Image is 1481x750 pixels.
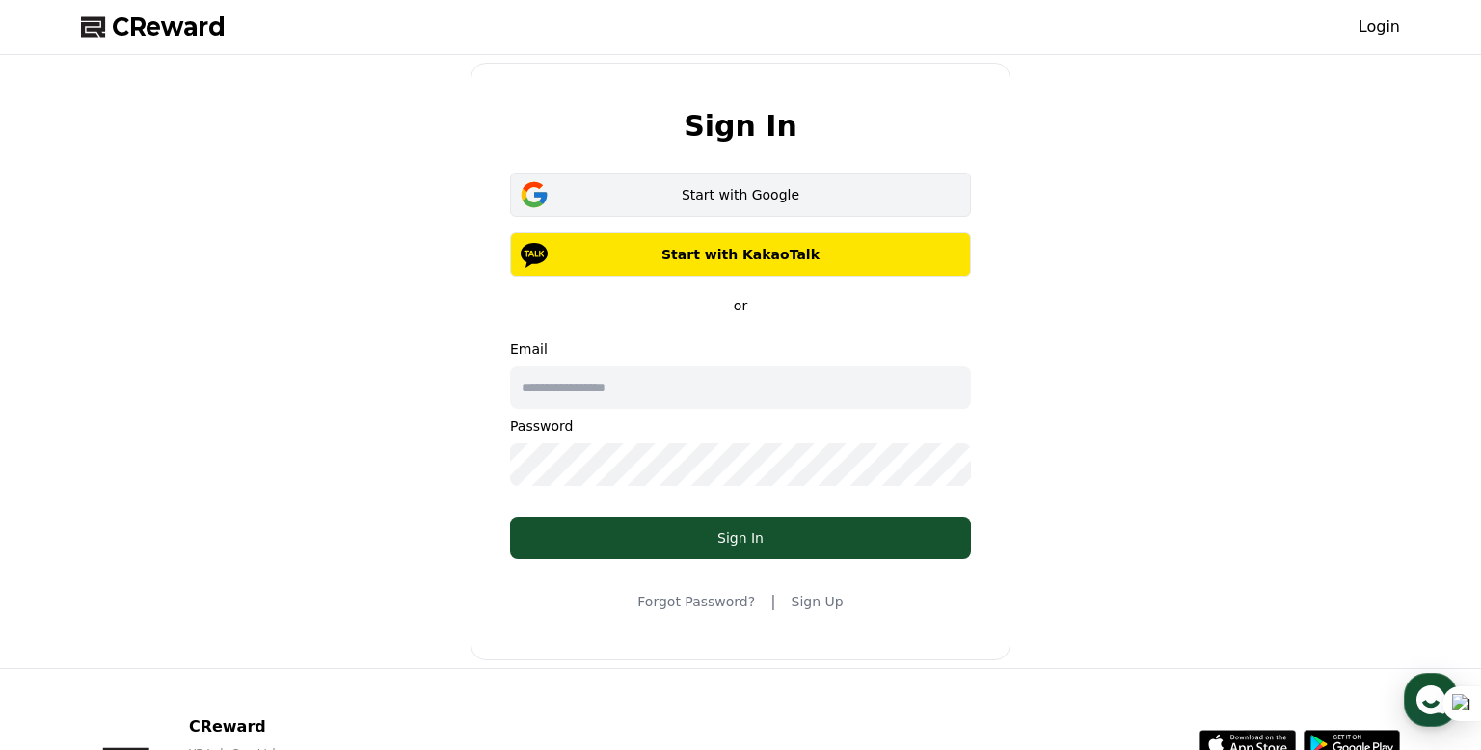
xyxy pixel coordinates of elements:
[510,232,971,277] button: Start with KakaoTalk
[49,619,83,634] span: Home
[249,590,370,638] a: Settings
[285,619,333,634] span: Settings
[127,590,249,638] a: Messages
[770,590,775,613] span: |
[1359,15,1400,39] a: Login
[684,110,797,142] h2: Sign In
[722,296,759,315] p: or
[538,245,943,264] p: Start with KakaoTalk
[112,12,226,42] span: CReward
[792,592,844,611] a: Sign Up
[81,12,226,42] a: CReward
[189,715,512,738] p: CReward
[510,173,971,217] button: Start with Google
[160,620,217,635] span: Messages
[510,517,971,559] button: Sign In
[637,592,755,611] a: Forgot Password?
[510,416,971,436] p: Password
[6,590,127,638] a: Home
[538,185,943,204] div: Start with Google
[549,528,932,548] div: Sign In
[510,339,971,359] p: Email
